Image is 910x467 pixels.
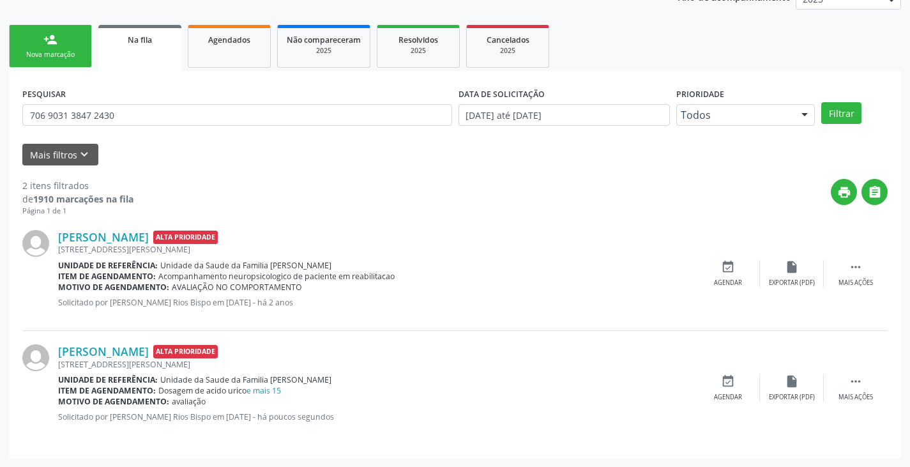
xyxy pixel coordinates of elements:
[861,179,888,205] button: 
[721,374,735,388] i: event_available
[459,104,670,126] input: Selecione um intervalo
[714,393,742,402] div: Agendar
[476,46,540,56] div: 2025
[721,260,735,274] i: event_available
[849,374,863,388] i: 
[153,231,218,244] span: Alta Prioridade
[58,396,169,407] b: Motivo de agendamento:
[158,271,395,282] span: Acompanhamento neuropsicologico de paciente em reabilitacao
[172,282,302,293] span: AVALIAÇÃO NO COMPORTAMENTO
[58,260,158,271] b: Unidade de referência:
[128,34,152,45] span: Na fila
[58,374,158,385] b: Unidade de referência:
[22,84,66,104] label: PESQUISAR
[172,396,206,407] span: avaliação
[58,385,156,396] b: Item de agendamento:
[821,102,861,124] button: Filtrar
[77,148,91,162] i: keyboard_arrow_down
[246,385,281,396] a: e mais 15
[22,144,98,166] button: Mais filtroskeyboard_arrow_down
[398,34,438,45] span: Resolvidos
[33,193,133,205] strong: 1910 marcações na fila
[160,260,331,271] span: Unidade da Saude da Familia [PERSON_NAME]
[58,411,696,422] p: Solicitado por [PERSON_NAME] Rios Bispo em [DATE] - há poucos segundos
[43,33,57,47] div: person_add
[22,230,49,257] img: img
[58,230,149,244] a: [PERSON_NAME]
[19,50,82,59] div: Nova marcação
[714,279,742,287] div: Agendar
[287,46,361,56] div: 2025
[58,359,696,370] div: [STREET_ADDRESS][PERSON_NAME]
[287,34,361,45] span: Não compareceram
[22,192,133,206] div: de
[785,260,799,274] i: insert_drive_file
[838,393,873,402] div: Mais ações
[849,260,863,274] i: 
[785,374,799,388] i: insert_drive_file
[58,344,149,358] a: [PERSON_NAME]
[22,104,452,126] input: Nome, CNS
[160,374,331,385] span: Unidade da Saude da Familia [PERSON_NAME]
[208,34,250,45] span: Agendados
[58,282,169,293] b: Motivo de agendamento:
[676,84,724,104] label: Prioridade
[58,271,156,282] b: Item de agendamento:
[487,34,529,45] span: Cancelados
[22,179,133,192] div: 2 itens filtrados
[769,393,815,402] div: Exportar (PDF)
[158,385,281,396] span: Dosagem de acido urico
[153,345,218,358] span: Alta Prioridade
[868,185,882,199] i: 
[459,84,545,104] label: DATA DE SOLICITAÇÃO
[58,244,696,255] div: [STREET_ADDRESS][PERSON_NAME]
[769,279,815,287] div: Exportar (PDF)
[837,185,851,199] i: print
[681,109,789,121] span: Todos
[838,279,873,287] div: Mais ações
[386,46,450,56] div: 2025
[22,206,133,217] div: Página 1 de 1
[22,344,49,371] img: img
[831,179,857,205] button: print
[58,297,696,308] p: Solicitado por [PERSON_NAME] Rios Bispo em [DATE] - há 2 anos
